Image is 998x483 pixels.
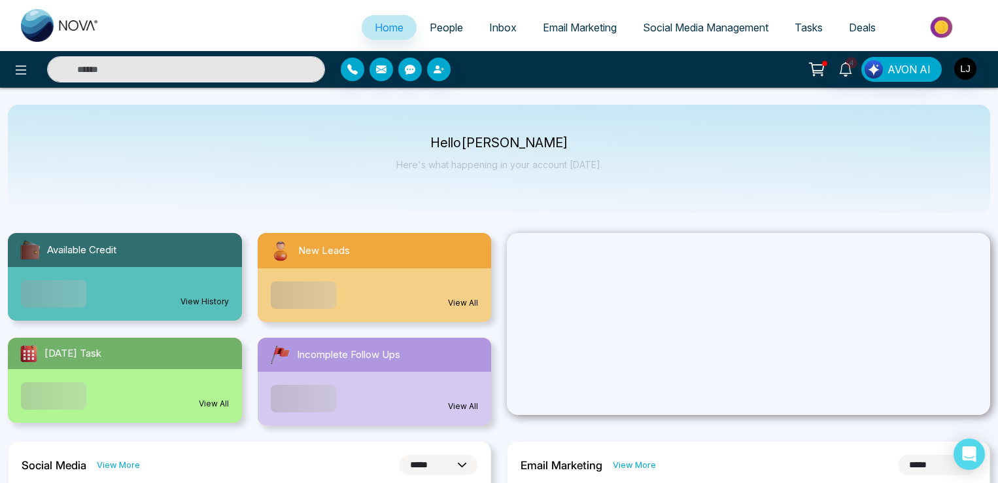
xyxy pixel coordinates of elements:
[47,243,116,258] span: Available Credit
[448,297,478,309] a: View All
[362,15,417,40] a: Home
[865,60,883,79] img: Lead Flow
[489,21,517,34] span: Inbox
[21,9,99,42] img: Nova CRM Logo
[836,15,889,40] a: Deals
[268,238,293,263] img: newLeads.svg
[97,459,140,471] a: View More
[297,348,400,363] span: Incomplete Follow Ups
[430,21,463,34] span: People
[199,398,229,410] a: View All
[849,21,876,34] span: Deals
[530,15,630,40] a: Email Marketing
[250,338,500,425] a: Incomplete Follow UpsView All
[268,343,292,367] img: followUps.svg
[181,296,229,308] a: View History
[521,459,602,472] h2: Email Marketing
[543,21,617,34] span: Email Marketing
[954,438,985,470] div: Open Intercom Messenger
[782,15,836,40] a: Tasks
[954,58,976,80] img: User Avatar
[643,21,768,34] span: Social Media Management
[417,15,476,40] a: People
[44,346,101,361] span: [DATE] Task
[396,159,602,170] p: Here's what happening in your account [DATE].
[476,15,530,40] a: Inbox
[448,401,478,412] a: View All
[846,57,857,69] span: 4
[613,459,656,471] a: View More
[830,57,861,80] a: 4
[895,12,990,42] img: Market-place.gif
[630,15,782,40] a: Social Media Management
[375,21,404,34] span: Home
[861,57,942,82] button: AVON AI
[396,137,602,149] p: Hello [PERSON_NAME]
[795,21,823,34] span: Tasks
[298,243,350,259] span: New Leads
[18,238,42,262] img: availableCredit.svg
[250,233,500,322] a: New LeadsView All
[18,343,39,364] img: todayTask.svg
[22,459,86,472] h2: Social Media
[887,62,931,77] span: AVON AI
